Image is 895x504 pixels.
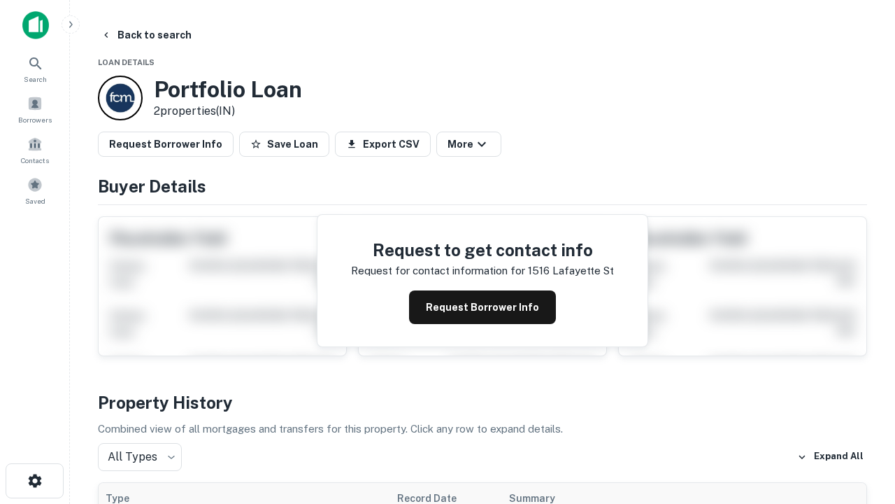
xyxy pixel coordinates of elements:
span: Loan Details [98,58,155,66]
p: Combined view of all mortgages and transfers for this property. Click any row to expand details. [98,421,867,437]
span: Saved [25,195,45,206]
img: capitalize-icon.png [22,11,49,39]
span: Borrowers [18,114,52,125]
iframe: Chat Widget [825,392,895,459]
button: Request Borrower Info [98,132,234,157]
p: Request for contact information for [351,262,525,279]
button: Request Borrower Info [409,290,556,324]
p: 1516 lafayette st [528,262,614,279]
button: Back to search [95,22,197,48]
span: Search [24,73,47,85]
div: All Types [98,443,182,471]
a: Borrowers [4,90,66,128]
button: Export CSV [335,132,431,157]
button: More [436,132,501,157]
button: Save Loan [239,132,329,157]
a: Saved [4,171,66,209]
a: Search [4,50,66,87]
p: 2 properties (IN) [154,103,302,120]
h4: Property History [98,390,867,415]
h4: Buyer Details [98,174,867,199]
button: Expand All [794,447,867,468]
h3: Portfolio Loan [154,76,302,103]
h4: Request to get contact info [351,237,614,262]
span: Contacts [21,155,49,166]
a: Contacts [4,131,66,169]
